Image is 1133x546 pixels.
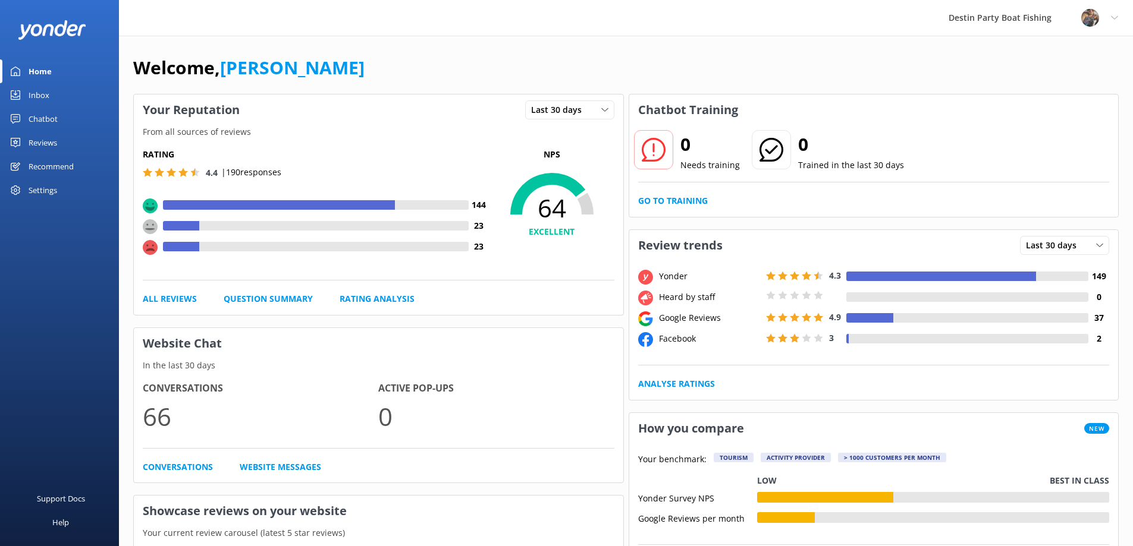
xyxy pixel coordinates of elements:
div: Heard by staff [656,291,763,304]
span: 4.3 [829,270,841,281]
div: Help [52,510,69,534]
h3: Your Reputation [134,94,249,125]
h1: Welcome, [133,53,365,82]
div: Reviews [29,131,57,154]
div: Facebook [656,332,763,345]
div: Yonder [656,270,763,283]
span: 4.9 [829,311,841,323]
p: Your benchmark: [638,453,707,467]
div: Yonder Survey NPS [638,492,757,503]
p: Your current review carousel (latest 5 star reviews) [134,526,623,539]
div: Tourism [714,453,754,462]
span: 3 [829,332,834,343]
h4: 149 [1088,270,1109,283]
div: Home [29,59,52,83]
a: All Reviews [143,292,197,305]
a: Analyse Ratings [638,377,715,390]
a: Go to Training [638,194,708,207]
h3: Chatbot Training [629,94,747,125]
a: Conversations [143,460,213,474]
p: NPS [489,148,614,161]
p: | 190 responses [221,166,281,179]
p: 0 [378,396,614,436]
h4: 144 [469,198,489,212]
a: Rating Analysis [340,292,415,305]
span: Last 30 days [1026,239,1084,252]
h5: Rating [143,148,489,161]
p: 66 [143,396,378,436]
p: Needs training [680,159,740,172]
h4: 37 [1088,311,1109,324]
span: New [1084,423,1109,434]
div: Settings [29,178,57,202]
span: 64 [489,193,614,223]
h4: Conversations [143,381,378,396]
h3: Website Chat [134,328,623,359]
h3: Review trends [629,230,732,261]
p: Best in class [1050,474,1109,487]
a: Website Messages [240,460,321,474]
h4: EXCELLENT [489,225,614,238]
img: yonder-white-logo.png [18,20,86,40]
h4: 23 [469,219,489,232]
h4: 2 [1088,332,1109,345]
a: Question Summary [224,292,313,305]
div: Support Docs [37,487,85,510]
h2: 0 [680,130,740,159]
span: Last 30 days [531,103,589,116]
h4: Active Pop-ups [378,381,614,396]
div: Recommend [29,154,74,178]
h3: How you compare [629,413,753,444]
h4: 0 [1088,291,1109,304]
a: [PERSON_NAME] [220,55,365,80]
img: 250-1666038197.jpg [1081,9,1099,27]
p: From all sources of reviews [134,125,623,138]
p: Trained in the last 30 days [798,159,904,172]
p: In the last 30 days [134,359,623,372]
div: Inbox [29,83,49,107]
span: 4.4 [206,167,218,178]
div: Google Reviews per month [638,512,757,523]
h4: 23 [469,240,489,253]
h3: Showcase reviews on your website [134,495,623,526]
h2: 0 [798,130,904,159]
div: Google Reviews [656,311,763,324]
div: Chatbot [29,107,58,131]
div: Activity Provider [761,453,831,462]
div: > 1000 customers per month [838,453,946,462]
p: Low [757,474,777,487]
